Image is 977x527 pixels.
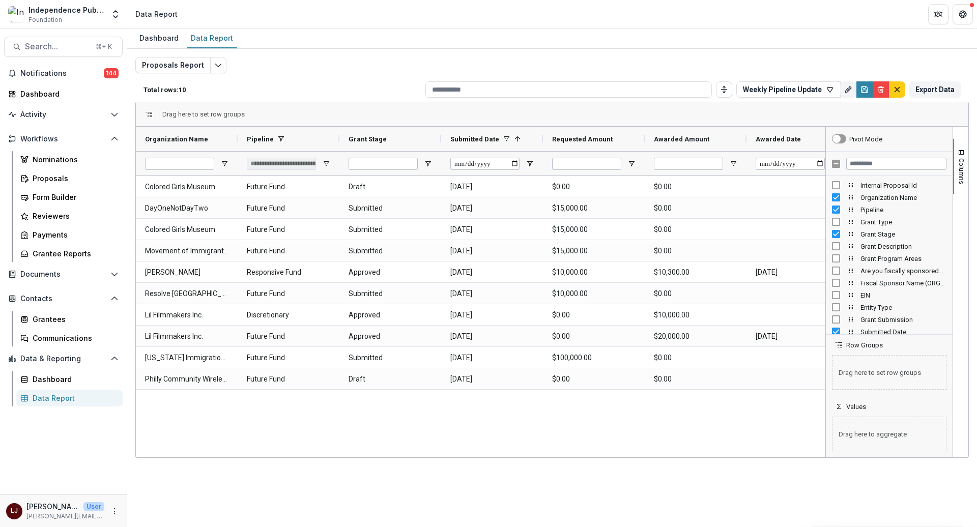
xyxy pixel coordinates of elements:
[16,208,123,224] a: Reviewers
[552,241,636,261] span: $15,000.00
[860,243,946,250] span: Grant Description
[33,314,114,325] div: Grantees
[20,295,106,303] span: Contacts
[322,160,330,168] button: Open Filter Menu
[349,135,387,143] span: Grant Stage
[162,110,245,118] span: Drag here to set row groups
[8,6,24,22] img: Independence Public Media Foundation
[145,283,228,304] span: Resolve [GEOGRAPHIC_DATA]
[826,411,953,457] div: Values
[826,191,953,203] div: Organization Name Column
[349,283,432,304] span: Submitted
[826,326,953,338] div: Submitted Date Column
[654,347,737,368] span: $0.00
[654,177,737,197] span: $0.00
[756,262,839,283] span: [DATE]
[16,189,123,206] a: Form Builder
[860,279,946,287] span: Fiscal Sponsor Name (ORG_FISCAL_SPONSOR_NAME)
[627,160,636,168] button: Open Filter Menu
[654,219,737,240] span: $0.00
[654,262,737,283] span: $10,300.00
[33,229,114,240] div: Payments
[16,170,123,187] a: Proposals
[654,326,737,347] span: $20,000.00
[450,241,534,261] span: [DATE]
[552,347,636,368] span: $100,000.00
[840,81,856,98] button: Rename
[349,219,432,240] span: Submitted
[247,347,330,368] span: Future Fund
[909,81,961,98] button: Export Data
[860,267,946,275] span: Are you fiscally sponsored? (ORG_HAS_FISCAL_SPONSOR)
[135,9,178,19] div: Data Report
[716,81,732,98] button: Toggle auto height
[187,31,237,45] div: Data Report
[450,369,534,390] span: [DATE]
[450,283,534,304] span: [DATE]
[4,65,123,81] button: Notifications144
[349,369,432,390] span: Draft
[247,262,330,283] span: Responsive Fund
[145,326,228,347] span: Lil Filmmakers Inc.
[450,305,534,326] span: [DATE]
[756,135,801,143] span: Awarded Date
[654,369,737,390] span: $0.00
[247,305,330,326] span: Discretionary
[424,160,432,168] button: Open Filter Menu
[247,135,274,143] span: Pipeline
[20,270,106,279] span: Documents
[846,341,883,349] span: Row Groups
[349,305,432,326] span: Approved
[450,135,499,143] span: Submitted Date
[20,135,106,143] span: Workflows
[145,219,228,240] span: Colored Girls Museum
[826,349,953,396] div: Row Groups
[826,216,953,228] div: Grant Type Column
[826,203,953,216] div: Pipeline Column
[28,5,104,15] div: Independence Public Media Foundation
[860,255,946,262] span: Grant Program Areas
[4,37,123,57] button: Search...
[135,28,183,48] a: Dashboard
[849,135,882,143] div: Pivot Mode
[756,158,825,170] input: Awarded Date Filter Input
[450,198,534,219] span: [DATE]
[846,403,866,411] span: Values
[860,328,946,336] span: Submitted Date
[450,326,534,347] span: [DATE]
[860,316,946,324] span: Grant Submission
[16,226,123,243] a: Payments
[145,347,228,368] span: [US_STATE] Immigration and Citizenship Coalition
[832,417,946,451] span: Drag here to aggregate
[4,350,123,367] button: Open Data & Reporting
[135,31,183,45] div: Dashboard
[145,177,228,197] span: Colored Girls Museum
[28,15,62,24] span: Foundation
[26,501,79,512] p: [PERSON_NAME]
[83,502,104,511] p: User
[20,89,114,99] div: Dashboard
[135,57,211,73] button: Proposals Report
[826,228,953,240] div: Grant Stage Column
[860,230,946,238] span: Grant Stage
[552,135,613,143] span: Requested Amount
[187,28,237,48] a: Data Report
[16,390,123,406] a: Data Report
[247,219,330,240] span: Future Fund
[953,4,973,24] button: Get Help
[145,198,228,219] span: DayOneNotDayTwo
[33,374,114,385] div: Dashboard
[4,290,123,307] button: Open Contacts
[832,355,946,390] span: Drag here to set row groups
[826,265,953,277] div: Are you fiscally sponsored? (ORG_HAS_FISCAL_SPONSOR) Column
[826,252,953,265] div: Grant Program Areas Column
[145,305,228,326] span: Lil Filmmakers Inc.
[846,158,946,170] input: Filter Columns Input
[826,301,953,313] div: Entity Type Column
[654,283,737,304] span: $0.00
[33,393,114,403] div: Data Report
[11,508,18,514] div: Lorraine Jabouin
[145,262,228,283] span: [PERSON_NAME]
[654,158,723,170] input: Awarded Amount Filter Input
[552,283,636,304] span: $10,000.00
